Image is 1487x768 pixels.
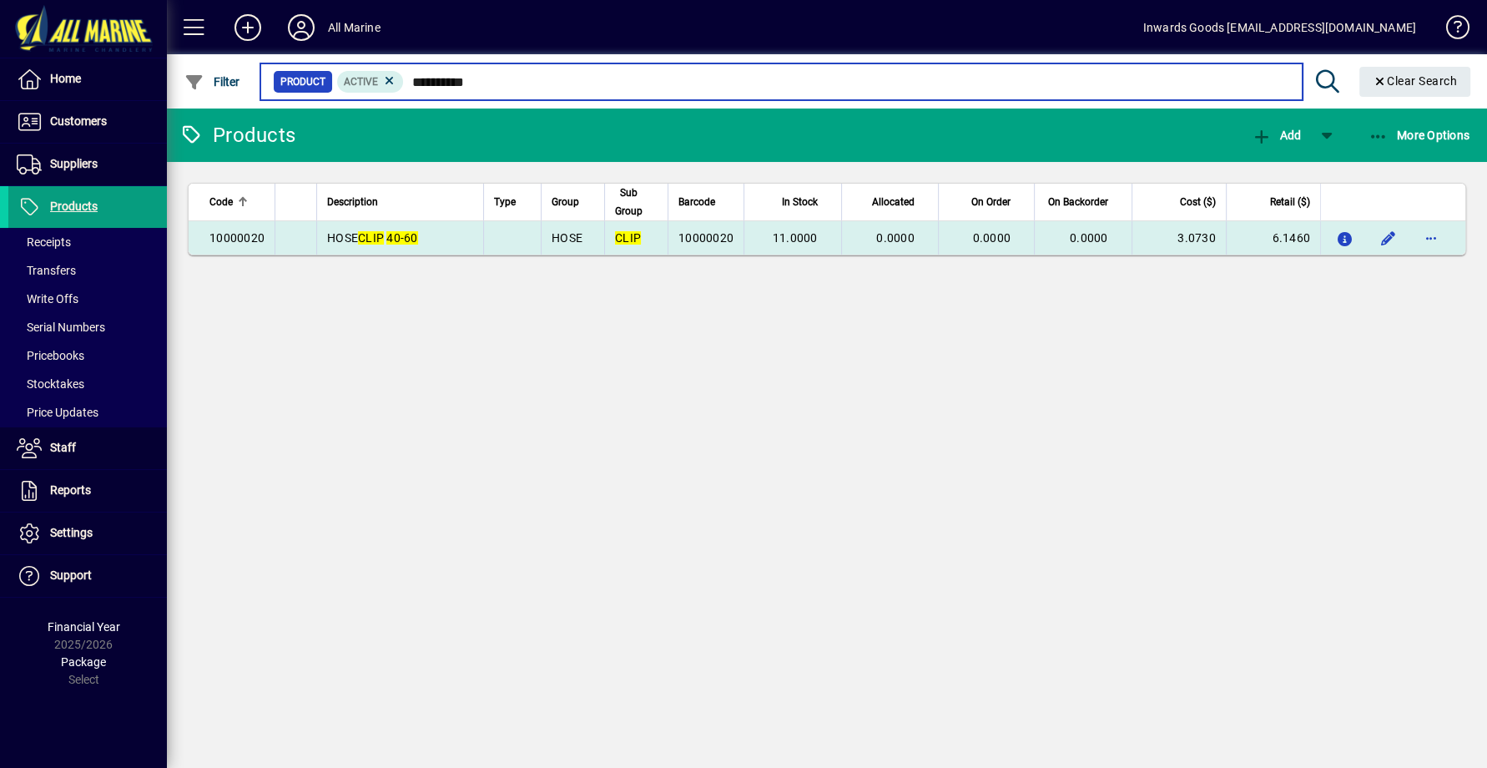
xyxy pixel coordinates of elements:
div: All Marine [328,14,381,41]
em: CLIP [615,231,641,245]
button: Filter [180,67,244,97]
span: 0.0000 [876,231,915,245]
button: More Options [1364,120,1474,150]
a: Write Offs [8,285,167,313]
div: Code [209,193,265,211]
span: Active [344,76,378,88]
span: Pricebooks [17,349,84,362]
span: Staff [50,441,76,454]
span: Retail ($) [1270,193,1310,211]
span: Type [494,193,516,211]
span: 11.0000 [773,231,818,245]
span: HOSE [552,231,582,245]
span: In Stock [782,193,818,211]
button: Edit [1374,225,1401,251]
a: Knowledge Base [1433,3,1466,58]
div: Barcode [678,193,733,211]
span: Support [50,568,92,582]
em: 40-60 [386,231,417,245]
td: 3.0730 [1132,221,1226,255]
a: Suppliers [8,144,167,185]
span: Serial Numbers [17,321,105,334]
span: 0.0000 [1070,231,1108,245]
div: In Stock [754,193,833,211]
a: Transfers [8,256,167,285]
span: Stocktakes [17,377,84,391]
mat-chip: Activation Status: Active [337,71,404,93]
a: Support [8,555,167,597]
span: More Options [1369,129,1470,142]
button: Clear [1359,67,1471,97]
a: Stocktakes [8,370,167,398]
button: More options [1418,225,1444,251]
span: Home [50,72,81,85]
span: On Backorder [1048,193,1108,211]
a: Reports [8,470,167,512]
span: HOSE [327,231,418,245]
div: Inwards Goods [EMAIL_ADDRESS][DOMAIN_NAME] [1143,14,1416,41]
span: 10000020 [209,231,265,245]
a: Settings [8,513,167,554]
span: Code [209,193,233,211]
button: Add [1247,120,1305,150]
span: Financial Year [48,620,120,634]
span: Filter [184,75,240,88]
span: Add [1251,129,1301,142]
button: Add [221,13,275,43]
span: Description [327,193,378,211]
div: Allocated [852,193,930,211]
a: Staff [8,427,167,469]
span: On Order [971,193,1011,211]
em: CLIP [358,231,384,245]
span: Group [552,193,579,211]
span: Price Updates [17,406,98,419]
div: On Backorder [1045,193,1123,211]
span: 10000020 [678,231,733,245]
a: Receipts [8,228,167,256]
span: Clear Search [1373,74,1458,88]
a: Price Updates [8,398,167,427]
span: Customers [50,114,107,128]
span: Package [61,655,106,669]
span: Products [50,200,98,213]
div: Products [179,122,295,149]
span: Allocated [872,193,915,211]
div: Sub Group [615,184,658,220]
div: Type [494,193,531,211]
span: Write Offs [17,292,78,306]
span: Reports [50,483,91,497]
span: Cost ($) [1180,193,1216,211]
span: Receipts [17,235,71,249]
a: Serial Numbers [8,313,167,341]
a: Home [8,58,167,100]
td: 6.1460 [1226,221,1320,255]
span: Product [280,73,325,90]
span: Settings [50,526,93,539]
span: Suppliers [50,157,98,170]
span: Transfers [17,264,76,277]
span: Barcode [678,193,715,211]
div: Description [327,193,473,211]
a: Customers [8,101,167,143]
div: On Order [949,193,1026,211]
button: Profile [275,13,328,43]
div: Group [552,193,594,211]
a: Pricebooks [8,341,167,370]
span: 0.0000 [973,231,1011,245]
span: Sub Group [615,184,643,220]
